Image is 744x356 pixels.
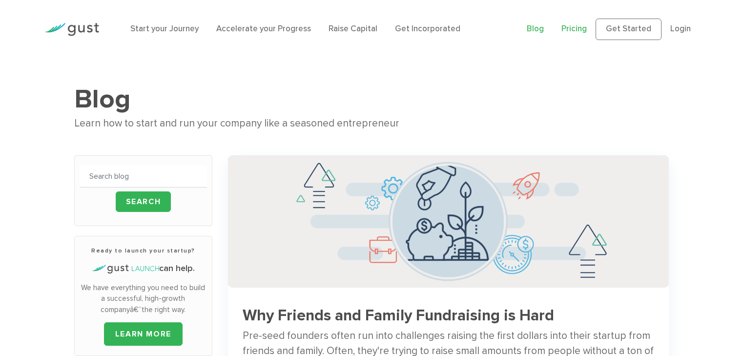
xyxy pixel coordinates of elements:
[228,155,669,288] img: Successful Startup Founders Invest In Their Own Ventures 0742d64fd6a698c3cfa409e71c3cc4e5620a7e72...
[80,166,207,188] input: Search blog
[74,83,670,115] h1: Blog
[80,262,207,275] h4: can help.
[44,23,99,36] img: Gust Logo
[104,322,183,346] a: LEARN MORE
[74,115,670,132] div: Learn how to start and run your company like a seasoned entrepreneur
[527,24,544,34] a: Blog
[130,24,199,34] a: Start your Journey
[596,19,661,40] a: Get Started
[116,191,171,212] input: Search
[80,246,207,255] h3: Ready to launch your startup?
[243,307,654,324] h3: Why Friends and Family Fundraising is Hard
[216,24,311,34] a: Accelerate your Progress
[329,24,377,34] a: Raise Capital
[395,24,460,34] a: Get Incorporated
[670,24,691,34] a: Login
[80,282,207,315] p: We have everything you need to build a successful, high-growth companyâ€”the right way.
[561,24,587,34] a: Pricing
